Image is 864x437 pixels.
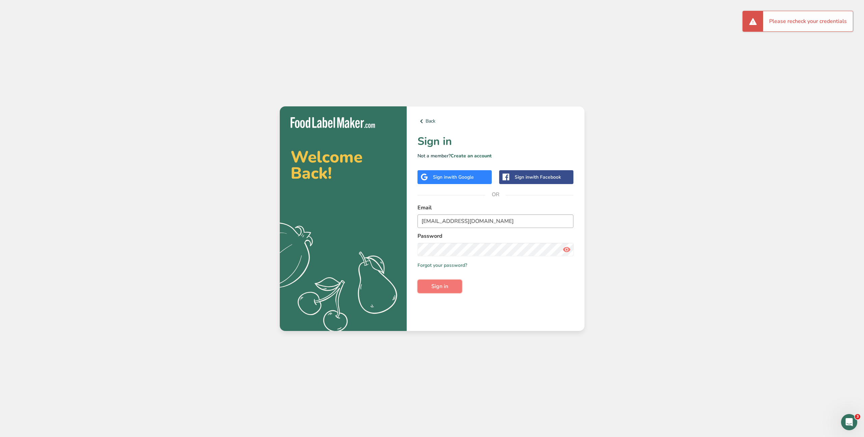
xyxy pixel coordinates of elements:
div: Please recheck your credentials [763,11,853,31]
a: Back [417,117,574,125]
span: with Google [448,174,474,180]
img: Food Label Maker [291,117,375,128]
span: 3 [855,414,860,419]
h1: Sign in [417,133,574,150]
span: with Facebook [529,174,561,180]
label: Password [417,232,574,240]
a: Forgot your password? [417,262,467,269]
p: Not a member? [417,152,574,159]
button: Sign in [417,280,462,293]
label: Email [417,204,574,212]
div: Sign in [433,174,474,181]
span: OR [485,184,506,205]
input: Enter Your Email [417,214,574,228]
a: Create an account [451,153,492,159]
span: Sign in [431,282,448,290]
div: Sign in [515,174,561,181]
iframe: Intercom live chat [841,414,857,430]
h2: Welcome Back! [291,149,396,181]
